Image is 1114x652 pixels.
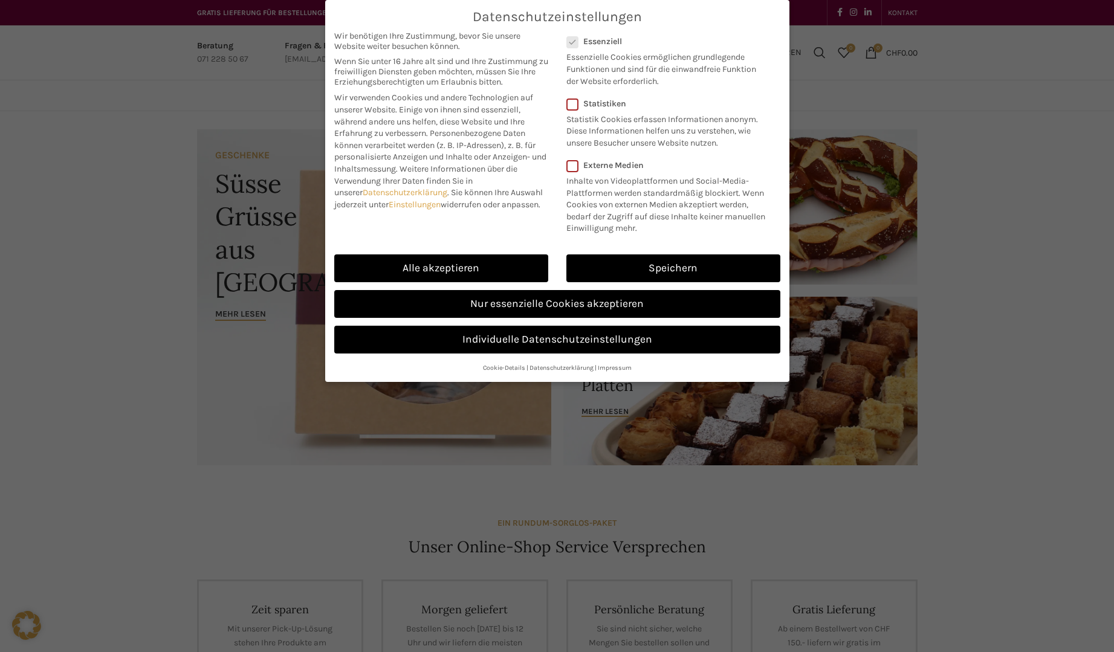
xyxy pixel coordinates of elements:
span: Personenbezogene Daten können verarbeitet werden (z. B. IP-Adressen), z. B. für personalisierte A... [334,128,546,174]
label: Essenziell [566,36,765,47]
a: Cookie-Details [483,364,525,372]
span: Wenn Sie unter 16 Jahre alt sind und Ihre Zustimmung zu freiwilligen Diensten geben möchten, müss... [334,56,548,87]
p: Essenzielle Cookies ermöglichen grundlegende Funktionen und sind für die einwandfreie Funktion de... [566,47,765,87]
span: Wir benötigen Ihre Zustimmung, bevor Sie unsere Website weiter besuchen können. [334,31,548,51]
label: Statistiken [566,98,765,109]
a: Individuelle Datenschutzeinstellungen [334,326,780,353]
a: Nur essenzielle Cookies akzeptieren [334,290,780,318]
span: Datenschutzeinstellungen [473,9,642,25]
p: Inhalte von Videoplattformen und Social-Media-Plattformen werden standardmäßig blockiert. Wenn Co... [566,170,772,234]
a: Alle akzeptieren [334,254,548,282]
a: Datenschutzerklärung [529,364,594,372]
a: Datenschutzerklärung [363,187,447,198]
p: Statistik Cookies erfassen Informationen anonym. Diese Informationen helfen uns zu verstehen, wie... [566,109,765,149]
a: Einstellungen [389,199,441,210]
a: Impressum [598,364,632,372]
a: Speichern [566,254,780,282]
label: Externe Medien [566,160,772,170]
span: Weitere Informationen über die Verwendung Ihrer Daten finden Sie in unserer . [334,164,517,198]
span: Sie können Ihre Auswahl jederzeit unter widerrufen oder anpassen. [334,187,543,210]
span: Wir verwenden Cookies und andere Technologien auf unserer Website. Einige von ihnen sind essenzie... [334,92,533,138]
